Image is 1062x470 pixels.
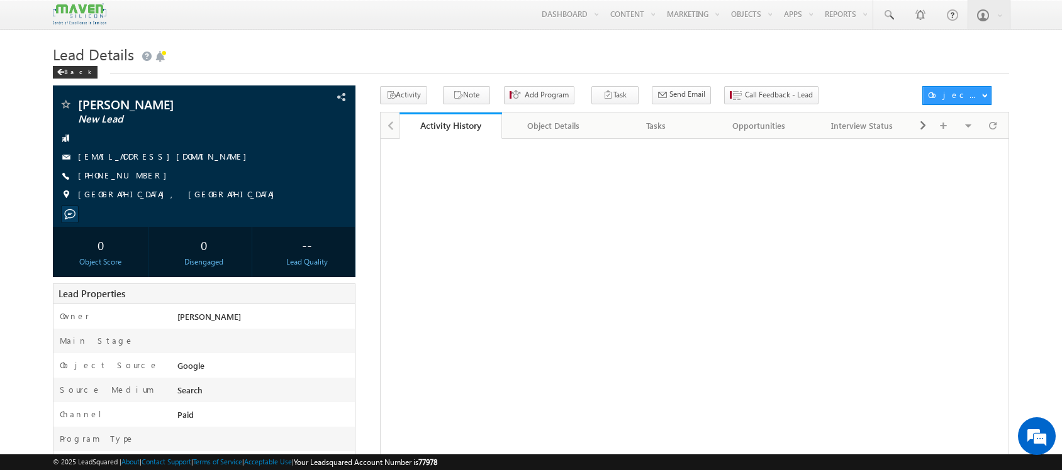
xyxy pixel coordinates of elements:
[174,359,355,377] div: Google
[418,457,437,467] span: 77978
[244,457,292,466] a: Acceptable Use
[60,433,135,444] label: Program Type
[502,112,605,139] a: Object Details
[409,119,493,131] div: Activity History
[263,256,352,268] div: Lead Quality
[78,189,281,201] span: [GEOGRAPHIC_DATA], [GEOGRAPHIC_DATA]
[745,89,813,101] span: Call Feedback - Lead
[53,456,437,468] span: © 2025 LeadSquared | | | | |
[60,359,159,371] label: Object Source
[53,65,104,76] a: Back
[53,3,106,25] img: Custom Logo
[512,118,594,133] div: Object Details
[652,86,711,104] button: Send Email
[821,118,903,133] div: Interview Status
[78,113,266,126] span: New Lead
[60,310,89,322] label: Owner
[615,118,697,133] div: Tasks
[174,408,355,426] div: Paid
[60,335,134,346] label: Main Stage
[380,86,427,104] button: Activity
[53,66,98,79] div: Back
[922,86,992,105] button: Object Actions
[60,408,111,420] label: Channel
[160,233,249,256] div: 0
[811,112,914,139] a: Interview Status
[160,256,249,268] div: Disengaged
[724,86,819,104] button: Call Feedback - Lead
[263,233,352,256] div: --
[78,98,266,111] span: [PERSON_NAME]
[669,89,705,100] span: Send Email
[177,311,241,322] span: [PERSON_NAME]
[718,118,800,133] div: Opportunities
[605,112,708,139] a: Tasks
[174,384,355,402] div: Search
[193,457,242,466] a: Terms of Service
[142,457,191,466] a: Contact Support
[60,384,154,395] label: Source Medium
[708,112,811,139] a: Opportunities
[591,86,639,104] button: Task
[56,256,145,268] div: Object Score
[121,457,140,466] a: About
[59,287,125,300] span: Lead Properties
[56,233,145,256] div: 0
[53,44,134,64] span: Lead Details
[525,89,569,101] span: Add Program
[78,170,173,182] span: [PHONE_NUMBER]
[400,112,503,139] a: Activity History
[443,86,490,104] button: Note
[504,86,574,104] button: Add Program
[928,89,981,101] div: Object Actions
[78,151,253,161] a: [EMAIL_ADDRESS][DOMAIN_NAME]
[294,457,437,467] span: Your Leadsquared Account Number is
